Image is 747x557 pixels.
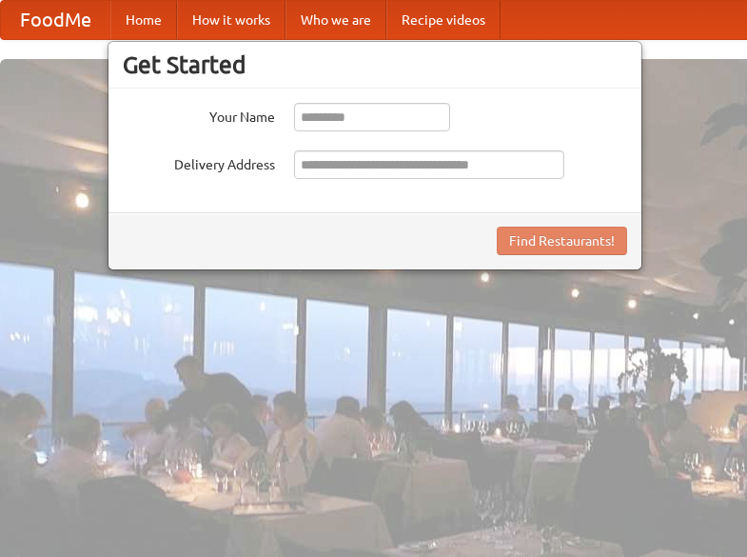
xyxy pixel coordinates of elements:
[123,50,627,79] h3: Get Started
[123,103,275,127] label: Your Name
[177,1,285,39] a: How it works
[386,1,501,39] a: Recipe videos
[123,150,275,174] label: Delivery Address
[1,1,110,39] a: FoodMe
[497,227,627,255] button: Find Restaurants!
[110,1,177,39] a: Home
[285,1,386,39] a: Who we are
